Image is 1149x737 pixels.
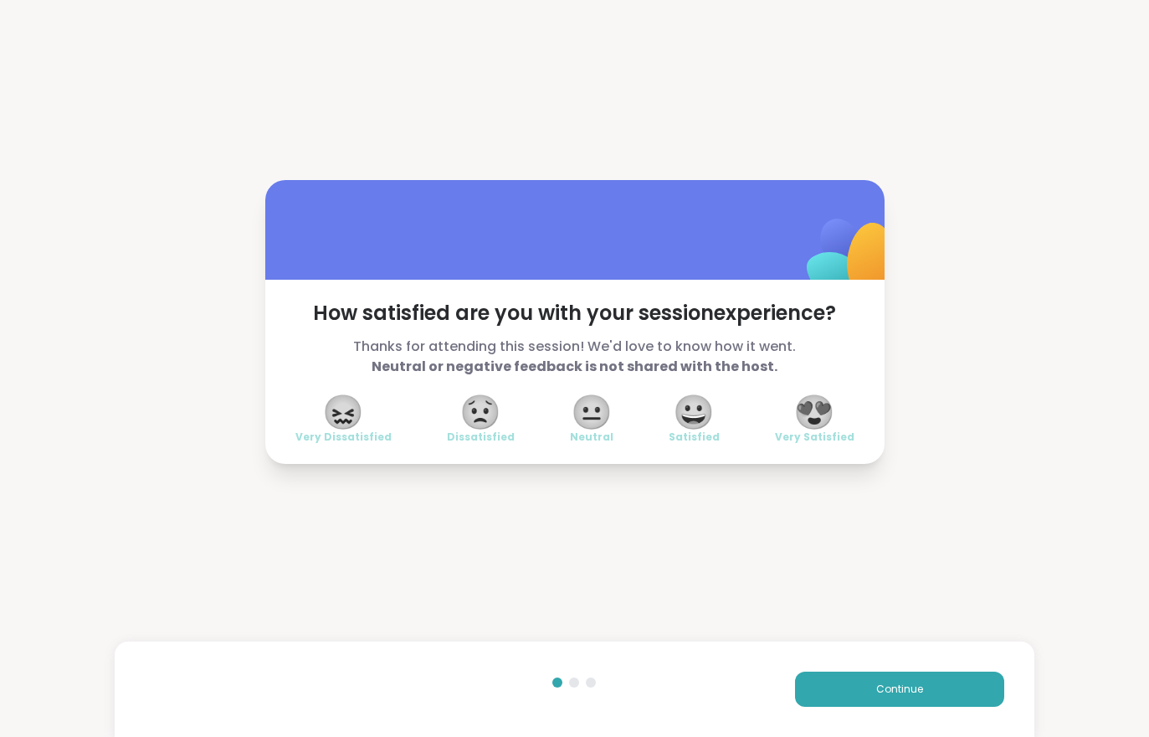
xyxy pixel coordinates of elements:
[570,430,613,444] span: Neutral
[795,672,1004,707] button: Continue
[775,430,854,444] span: Very Satisfied
[673,397,715,427] span: 😀
[295,337,854,377] span: Thanks for attending this session! We'd love to know how it went.
[571,397,613,427] span: 😐
[669,430,720,444] span: Satisfied
[322,397,364,427] span: 😖
[459,397,501,427] span: 😟
[876,682,923,697] span: Continue
[767,175,934,342] img: ShareWell Logomark
[295,300,854,327] span: How satisfied are you with your session experience?
[793,397,835,427] span: 😍
[372,357,777,376] b: Neutral or negative feedback is not shared with the host.
[447,430,515,444] span: Dissatisfied
[295,430,392,444] span: Very Dissatisfied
